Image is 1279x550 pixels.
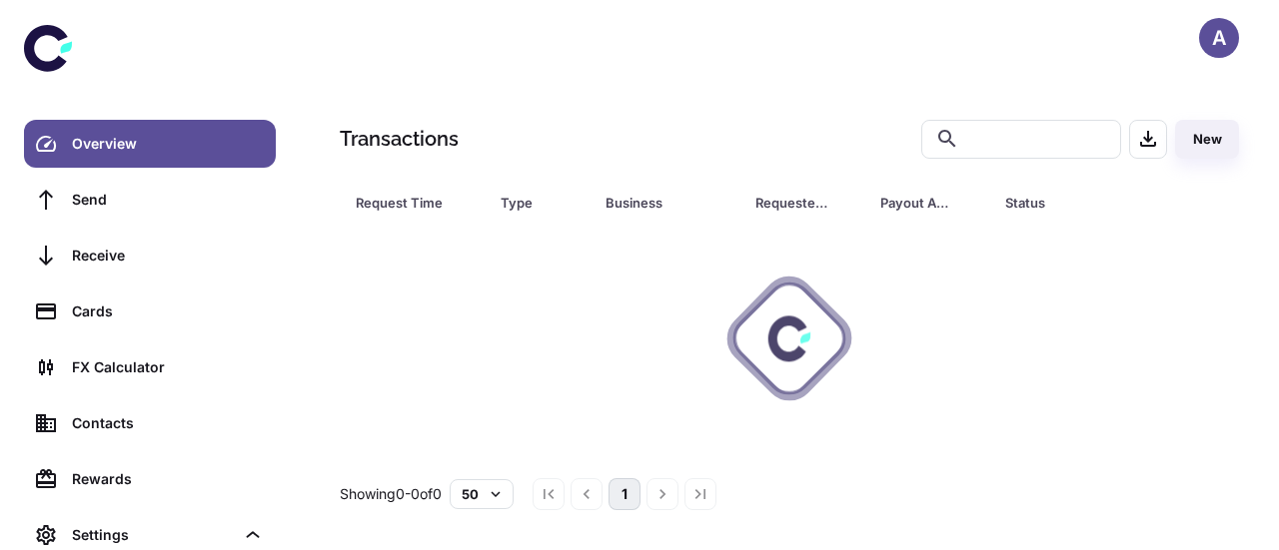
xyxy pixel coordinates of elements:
[24,232,276,279] a: Receive
[24,287,276,335] a: Cards
[530,478,719,510] nav: pagination navigation
[356,189,451,217] div: Request Time
[1005,189,1156,217] span: Status
[755,189,856,217] span: Requested Amount
[340,483,442,505] p: Showing 0-0 of 0
[501,189,556,217] div: Type
[72,300,264,322] div: Cards
[72,133,264,155] div: Overview
[72,468,264,490] div: Rewards
[24,120,276,168] a: Overview
[72,412,264,434] div: Contacts
[501,189,582,217] span: Type
[72,524,234,546] div: Settings
[1175,120,1239,159] button: New
[609,478,640,510] button: page 1
[24,455,276,503] a: Rewards
[24,176,276,224] a: Send
[340,124,459,154] h1: Transactions
[72,245,264,267] div: Receive
[1199,18,1239,58] button: A
[1005,189,1130,217] div: Status
[755,189,830,217] div: Requested Amount
[72,356,264,378] div: FX Calculator
[450,479,514,509] button: 50
[24,399,276,447] a: Contacts
[72,189,264,211] div: Send
[356,189,477,217] span: Request Time
[880,189,955,217] div: Payout Amount
[24,343,276,391] a: FX Calculator
[880,189,981,217] span: Payout Amount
